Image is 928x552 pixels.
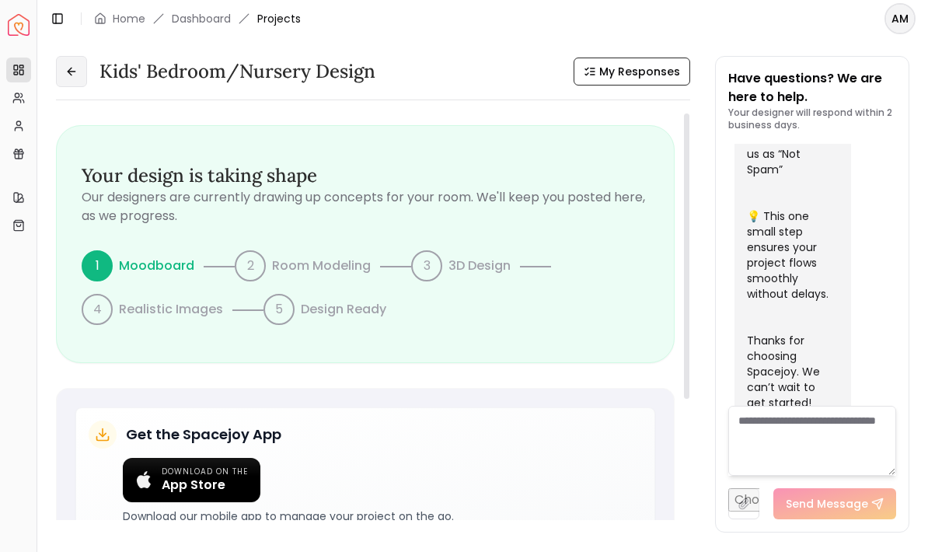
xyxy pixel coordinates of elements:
[82,250,113,281] div: 1
[411,250,442,281] div: 3
[162,477,248,493] span: App Store
[448,257,511,275] p: 3D Design
[162,467,248,477] span: Download on the
[8,14,30,36] img: Spacejoy Logo
[235,250,266,281] div: 2
[119,300,223,319] p: Realistic Images
[301,300,386,319] p: Design Ready
[82,163,649,188] h3: Your design is taking shape
[728,107,897,131] p: Your designer will respond within 2 business days.
[135,471,152,488] img: Apple logo
[99,59,375,84] h3: Kids' Bedroom/Nursery design
[886,5,914,33] span: AM
[257,11,301,26] span: Projects
[123,458,260,502] a: Download on the App Store
[728,69,897,107] p: Have questions? We are here to help.
[272,257,371,275] p: Room Modeling
[172,11,231,26] a: Dashboard
[113,11,145,26] a: Home
[574,58,690,86] button: My Responses
[82,188,649,225] p: Our designers are currently drawing up concepts for your room. We'll keep you posted here, as we ...
[884,3,916,34] button: AM
[94,11,301,26] nav: breadcrumb
[599,64,680,79] span: My Responses
[123,508,642,524] p: Download our mobile app to manage your project on the go.
[263,294,295,325] div: 5
[126,424,281,445] h5: Get the Spacejoy App
[82,294,113,325] div: 4
[119,257,194,275] p: Moodboard
[8,14,30,36] a: Spacejoy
